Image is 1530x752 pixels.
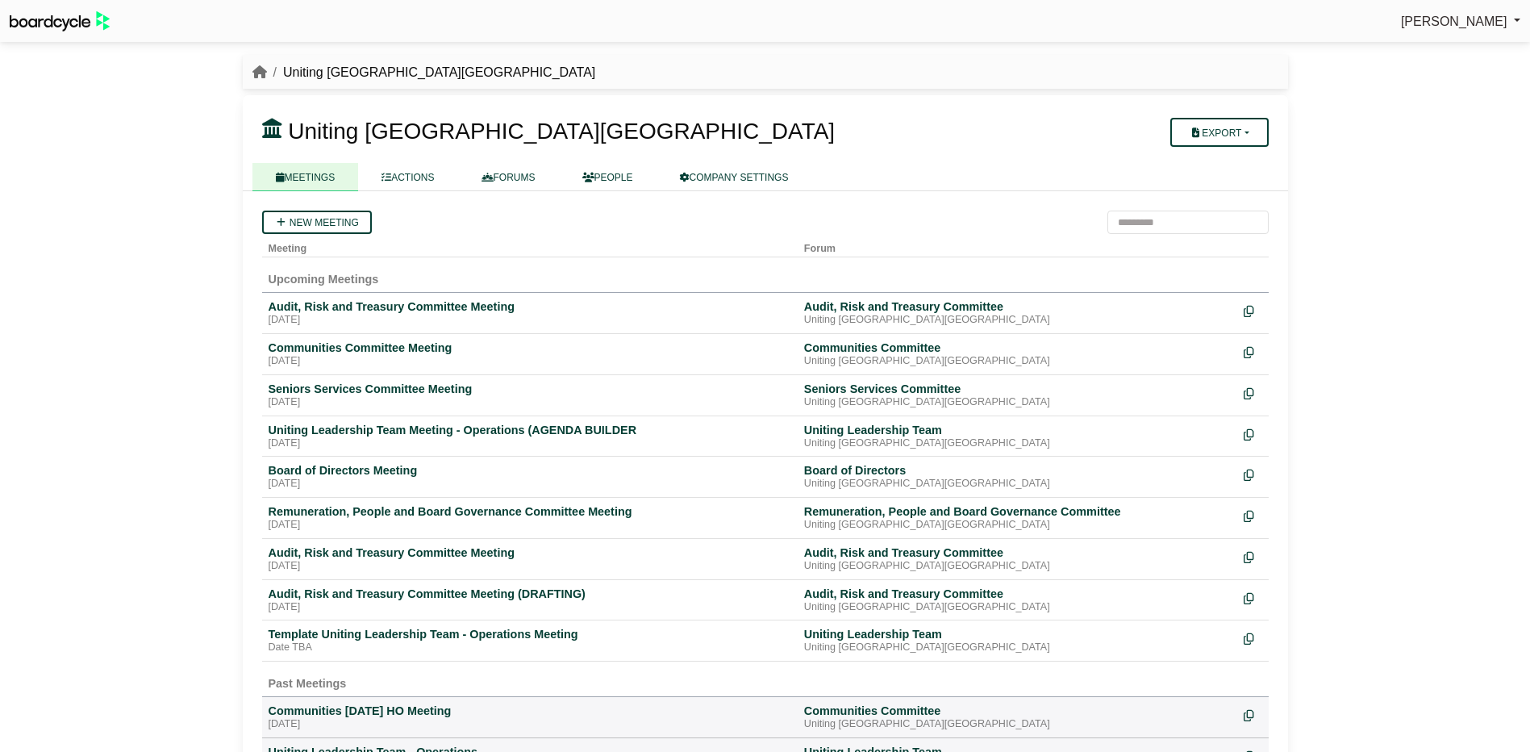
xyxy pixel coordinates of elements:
div: Make a copy [1244,587,1262,608]
a: Audit, Risk and Treasury Committee Meeting (DRAFTING) [DATE] [269,587,791,614]
div: [DATE] [269,478,791,491]
div: Communities Committee Meeting [269,340,791,355]
div: Uniting [GEOGRAPHIC_DATA][GEOGRAPHIC_DATA] [804,641,1231,654]
div: Make a copy [1244,704,1262,725]
a: MEETINGS [252,163,359,191]
a: Communities Committee Uniting [GEOGRAPHIC_DATA][GEOGRAPHIC_DATA] [804,704,1231,731]
div: Uniting [GEOGRAPHIC_DATA][GEOGRAPHIC_DATA] [804,355,1231,368]
div: Uniting Leadership Team Meeting - Operations (AGENDA BUILDER [269,423,791,437]
div: Make a copy [1244,627,1262,649]
div: Make a copy [1244,504,1262,526]
a: Seniors Services Committee Uniting [GEOGRAPHIC_DATA][GEOGRAPHIC_DATA] [804,382,1231,409]
div: Uniting [GEOGRAPHIC_DATA][GEOGRAPHIC_DATA] [804,718,1231,731]
div: [DATE] [269,601,791,614]
div: Audit, Risk and Treasury Committee Meeting [269,299,791,314]
a: Audit, Risk and Treasury Committee Meeting [DATE] [269,299,791,327]
div: Communities Committee [804,704,1231,718]
a: Uniting Leadership Team Meeting - Operations (AGENDA BUILDER [DATE] [269,423,791,450]
div: Uniting [GEOGRAPHIC_DATA][GEOGRAPHIC_DATA] [804,601,1231,614]
a: Communities [DATE] HO Meeting [DATE] [269,704,791,731]
div: Audit, Risk and Treasury Committee Meeting [269,545,791,560]
div: Uniting [GEOGRAPHIC_DATA][GEOGRAPHIC_DATA] [804,478,1231,491]
div: Seniors Services Committee [804,382,1231,396]
a: ACTIONS [358,163,457,191]
a: New meeting [262,211,372,234]
th: Meeting [262,234,798,257]
a: [PERSON_NAME] [1401,11,1520,32]
div: Audit, Risk and Treasury Committee [804,587,1231,601]
div: [DATE] [269,437,791,450]
span: [PERSON_NAME] [1401,15,1507,28]
div: [DATE] [269,718,791,731]
div: Audit, Risk and Treasury Committee [804,545,1231,560]
span: Past Meetings [269,677,347,690]
div: [DATE] [269,314,791,327]
div: Communities [DATE] HO Meeting [269,704,791,718]
div: Uniting [GEOGRAPHIC_DATA][GEOGRAPHIC_DATA] [804,396,1231,409]
div: Make a copy [1244,382,1262,403]
div: Uniting Leadership Team [804,423,1231,437]
div: Make a copy [1244,423,1262,445]
div: Audit, Risk and Treasury Committee [804,299,1231,314]
a: Board of Directors Uniting [GEOGRAPHIC_DATA][GEOGRAPHIC_DATA] [804,463,1231,491]
div: Remuneration, People and Board Governance Committee [804,504,1231,519]
th: Forum [798,234,1237,257]
div: Make a copy [1244,340,1262,362]
a: Uniting Leadership Team Uniting [GEOGRAPHIC_DATA][GEOGRAPHIC_DATA] [804,423,1231,450]
div: Make a copy [1244,299,1262,321]
div: Template Uniting Leadership Team - Operations Meeting [269,627,791,641]
nav: breadcrumb [252,62,596,83]
div: Uniting [GEOGRAPHIC_DATA][GEOGRAPHIC_DATA] [804,519,1231,532]
div: [DATE] [269,355,791,368]
div: [DATE] [269,519,791,532]
a: FORUMS [458,163,559,191]
div: Board of Directors Meeting [269,463,791,478]
span: Upcoming Meetings [269,273,379,286]
div: [DATE] [269,560,791,573]
div: Uniting [GEOGRAPHIC_DATA][GEOGRAPHIC_DATA] [804,437,1231,450]
a: Communities Committee Uniting [GEOGRAPHIC_DATA][GEOGRAPHIC_DATA] [804,340,1231,368]
a: Audit, Risk and Treasury Committee Uniting [GEOGRAPHIC_DATA][GEOGRAPHIC_DATA] [804,299,1231,327]
div: Board of Directors [804,463,1231,478]
div: Uniting Leadership Team [804,627,1231,641]
a: PEOPLE [559,163,657,191]
div: Communities Committee [804,340,1231,355]
div: Make a copy [1244,545,1262,567]
div: Make a copy [1244,463,1262,485]
a: Uniting Leadership Team Uniting [GEOGRAPHIC_DATA][GEOGRAPHIC_DATA] [804,627,1231,654]
a: Remuneration, People and Board Governance Committee Meeting [DATE] [269,504,791,532]
div: Date TBA [269,641,791,654]
div: [DATE] [269,396,791,409]
div: Remuneration, People and Board Governance Committee Meeting [269,504,791,519]
a: COMPANY SETTINGS [657,163,812,191]
a: Communities Committee Meeting [DATE] [269,340,791,368]
li: Uniting [GEOGRAPHIC_DATA][GEOGRAPHIC_DATA] [267,62,596,83]
img: BoardcycleBlackGreen-aaafeed430059cb809a45853b8cf6d952af9d84e6e89e1f1685b34bfd5cb7d64.svg [10,11,110,31]
div: Seniors Services Committee Meeting [269,382,791,396]
a: Seniors Services Committee Meeting [DATE] [269,382,791,409]
a: Remuneration, People and Board Governance Committee Uniting [GEOGRAPHIC_DATA][GEOGRAPHIC_DATA] [804,504,1231,532]
a: Audit, Risk and Treasury Committee Uniting [GEOGRAPHIC_DATA][GEOGRAPHIC_DATA] [804,545,1231,573]
a: Board of Directors Meeting [DATE] [269,463,791,491]
a: Audit, Risk and Treasury Committee Uniting [GEOGRAPHIC_DATA][GEOGRAPHIC_DATA] [804,587,1231,614]
a: Template Uniting Leadership Team - Operations Meeting Date TBA [269,627,791,654]
div: Audit, Risk and Treasury Committee Meeting (DRAFTING) [269,587,791,601]
span: Uniting [GEOGRAPHIC_DATA][GEOGRAPHIC_DATA] [288,119,835,144]
button: Export [1170,118,1268,147]
div: Uniting [GEOGRAPHIC_DATA][GEOGRAPHIC_DATA] [804,314,1231,327]
a: Audit, Risk and Treasury Committee Meeting [DATE] [269,545,791,573]
div: Uniting [GEOGRAPHIC_DATA][GEOGRAPHIC_DATA] [804,560,1231,573]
